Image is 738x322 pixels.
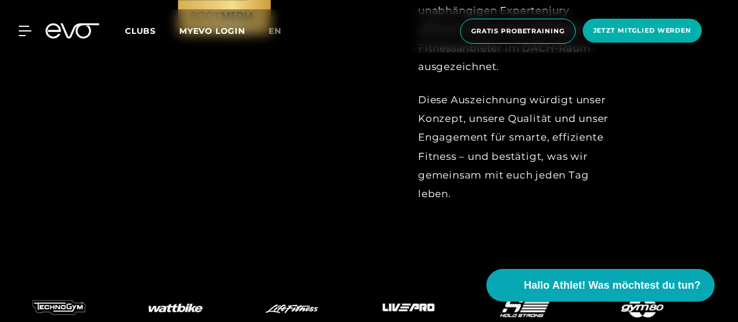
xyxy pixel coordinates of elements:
button: Hallo Athlet! Was möchtest du tun? [486,269,715,302]
span: Clubs [125,26,156,36]
span: Jetzt Mitglied werden [593,26,691,36]
a: Clubs [125,25,179,36]
span: Gratis Probetraining [471,26,565,36]
span: Hallo Athlet! Was möchtest du tun? [524,278,701,293]
a: Jetzt Mitglied werden [579,19,705,44]
a: Gratis Probetraining [457,19,579,44]
a: en [269,24,295,38]
div: Diese Auszeichnung würdigt unser Konzept, unsere Qualität und unser Engagement für smarte, effizi... [418,90,610,204]
a: MYEVO LOGIN [179,26,245,36]
span: en [269,26,281,36]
